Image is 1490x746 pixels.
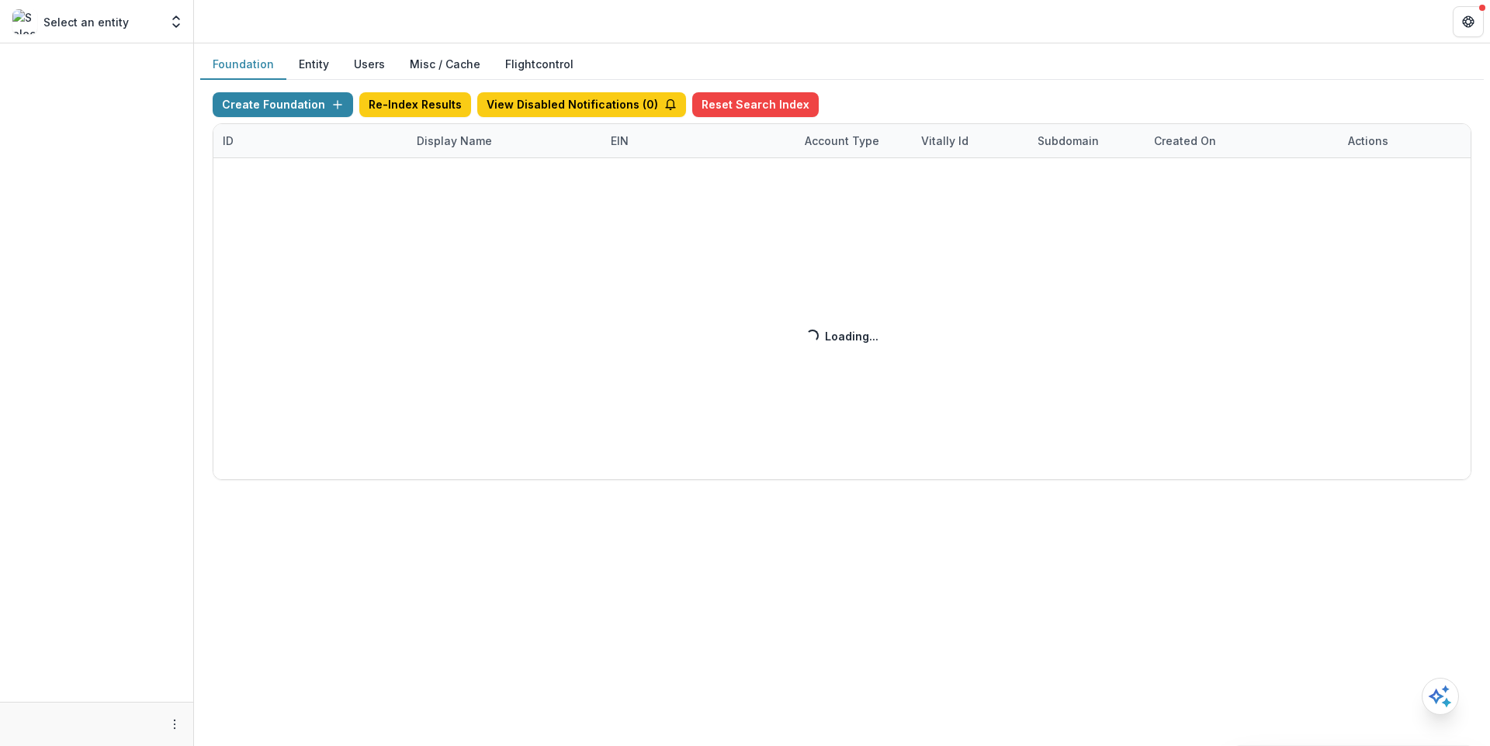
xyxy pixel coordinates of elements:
button: Users [341,50,397,80]
button: Foundation [200,50,286,80]
button: Open entity switcher [165,6,187,37]
button: More [165,715,184,734]
p: Select an entity [43,14,129,30]
button: Open AI Assistant [1422,678,1459,715]
button: Entity [286,50,341,80]
button: Misc / Cache [397,50,493,80]
a: Flightcontrol [505,56,573,72]
img: Select an entity [12,9,37,34]
button: Get Help [1453,6,1484,37]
